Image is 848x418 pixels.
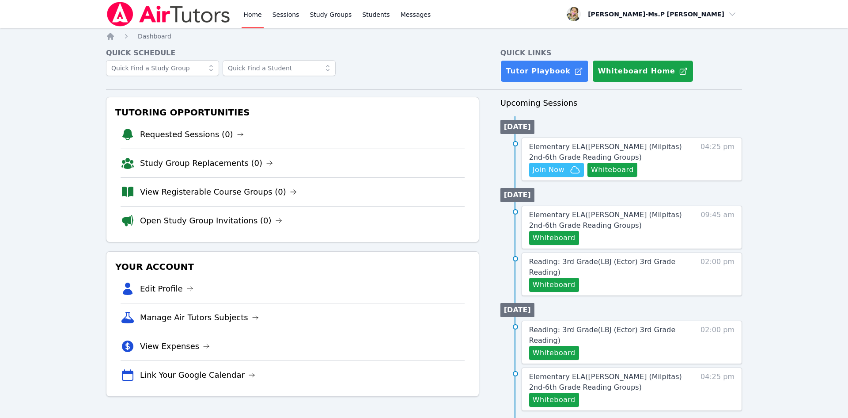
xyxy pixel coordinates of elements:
[529,142,683,163] a: Elementary ELA([PERSON_NAME] (Milpitas) 2nd-6th Grade Reading Groups)
[529,326,675,345] span: Reading: 3rd Grade ( LBJ (Ector) 3rd Grade Reading )
[500,188,534,202] li: [DATE]
[140,215,282,227] a: Open Study Group Invitations (0)
[700,257,734,292] span: 02:00 pm
[700,372,734,407] span: 04:25 pm
[500,60,589,82] a: Tutor Playbook
[500,120,534,134] li: [DATE]
[529,372,682,391] span: Elementary ELA ( [PERSON_NAME] (Milpitas) 2nd-6th Grade Reading Groups )
[529,142,682,161] span: Elementary ELA ( [PERSON_NAME] (Milpitas) 2nd-6th Grade Reading Groups )
[401,10,431,19] span: Messages
[529,346,579,360] button: Whiteboard
[140,340,210,353] a: View Expenses
[138,32,171,41] a: Dashboard
[529,211,682,230] span: Elementary ELA ( [PERSON_NAME] (Milpitas) 2nd-6th Grade Reading Groups )
[529,257,675,276] span: Reading: 3rd Grade ( LBJ (Ector) 3rd Grade Reading )
[529,325,683,346] a: Reading: 3rd Grade(LBJ (Ector) 3rd Grade Reading)
[140,128,244,141] a: Requested Sessions (0)
[114,104,472,120] h3: Tutoring Opportunities
[529,231,579,245] button: Whiteboard
[140,283,193,295] a: Edit Profile
[587,163,637,177] button: Whiteboard
[140,311,259,324] a: Manage Air Tutors Subjects
[138,33,171,40] span: Dashboard
[223,60,336,76] input: Quick Find a Student
[140,157,273,169] a: Study Group Replacements (0)
[700,142,734,177] span: 04:25 pm
[592,60,693,82] button: Whiteboard Home
[106,2,231,27] img: Air Tutors
[106,48,479,58] h4: Quick Schedule
[500,303,534,317] li: [DATE]
[140,369,255,381] a: Link Your Google Calendar
[500,48,742,58] h4: Quick Links
[700,325,734,360] span: 02:00 pm
[500,97,742,109] h3: Upcoming Sessions
[529,372,683,393] a: Elementary ELA([PERSON_NAME] (Milpitas) 2nd-6th Grade Reading Groups)
[106,32,742,41] nav: Breadcrumb
[529,210,683,231] a: Elementary ELA([PERSON_NAME] (Milpitas) 2nd-6th Grade Reading Groups)
[529,393,579,407] button: Whiteboard
[529,278,579,292] button: Whiteboard
[106,60,219,76] input: Quick Find a Study Group
[529,257,683,278] a: Reading: 3rd Grade(LBJ (Ector) 3rd Grade Reading)
[529,163,584,177] button: Join Now
[700,210,734,245] span: 09:45 am
[533,165,564,175] span: Join Now
[140,186,297,198] a: View Registerable Course Groups (0)
[114,259,472,275] h3: Your Account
